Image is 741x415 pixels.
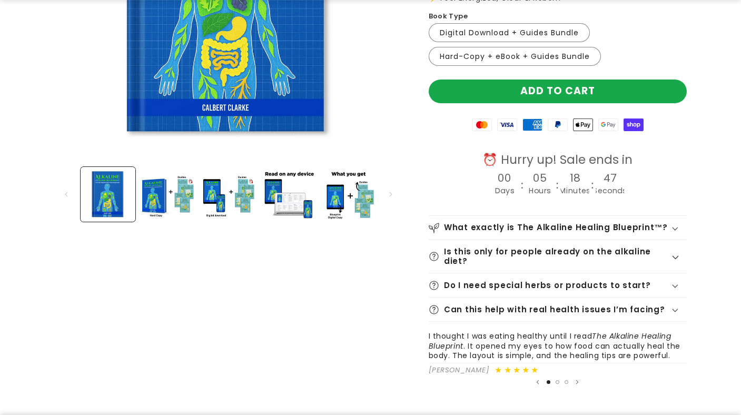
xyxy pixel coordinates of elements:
[560,183,590,199] div: Minutes
[429,11,468,22] label: Book Type
[261,167,316,222] button: Load image 4 in gallery view
[556,174,559,197] div: :
[604,173,617,183] h4: 47
[498,173,511,183] h4: 00
[444,281,651,291] h2: Do I need special herbs or products to start?
[201,167,255,222] button: Load image 3 in gallery view
[444,305,665,315] h2: Can this help with real health issues I’m facing?
[591,174,595,197] div: :
[429,298,687,321] summary: Can this help with real health issues I’m facing?
[429,47,601,66] label: Hard-Copy + eBook + Guides Bundle
[321,167,376,222] button: Load image 5 in gallery view
[544,378,553,387] button: Load slide 1 of 3
[429,216,687,240] summary: What exactly is The Alkaline Healing Blueprint™?
[553,378,562,387] button: Load slide 2 of 3
[429,240,687,273] summary: Is this only for people already on the alkaline diet?
[429,273,687,297] summary: Do I need special herbs or products to start?
[570,173,580,183] h4: 18
[444,223,668,233] h2: What exactly is The Alkaline Healing Blueprint™?
[520,174,524,197] div: :
[444,247,670,266] h2: Is this only for people already on the alkaline diet?
[429,331,687,388] slideshow-component: Customer reviews
[141,167,195,222] button: Load image 2 in gallery view
[464,152,651,168] div: ⏰ Hurry up! Sale ends in
[81,167,135,222] button: Load image 1 in gallery view
[572,377,582,388] button: Next slide
[429,23,590,42] label: Digital Download + Guides Bundle
[532,377,543,388] button: Previous slide
[529,183,551,199] div: Hours
[533,173,547,183] h4: 05
[562,378,571,387] button: Load slide 3 of 3
[429,80,687,103] button: Add to cart
[495,183,514,199] div: Days
[55,183,78,206] button: Slide left
[594,183,627,199] div: Seconds
[379,183,402,206] button: Slide right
